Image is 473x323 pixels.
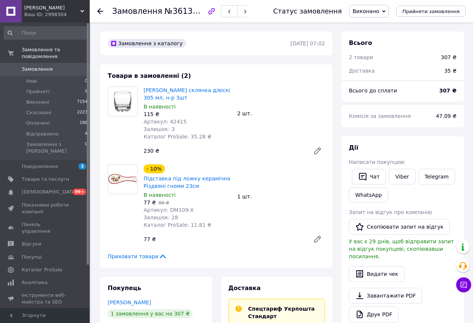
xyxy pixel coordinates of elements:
span: Нові [26,78,37,85]
a: Редагувати [310,232,325,247]
span: Дії [349,144,358,151]
span: 3 [79,163,86,170]
span: Скасовані [26,109,52,116]
span: №361383699 [165,6,218,16]
span: 86 ₴ [159,200,169,205]
span: Товари в замовленні (2) [108,72,191,79]
span: Замовлення з [PERSON_NAME] [26,141,85,155]
img: Сильвана склянка д/віскі 305 мл, н-р 3шт [108,87,137,116]
span: Спецтариф Укрпошта Стандарт [248,306,315,319]
span: Каталог ProSale [22,266,62,273]
span: Покупець [108,284,141,292]
div: 115 ₴ [144,110,231,118]
a: [PERSON_NAME] склянка д/віскі 305 мл, н-р 3шт [144,87,230,101]
span: Комісія за замовлення [349,113,411,119]
span: Каталог ProSale: 11.81 ₴ [144,222,211,228]
a: WhatsApp [349,188,388,202]
div: - 10% [144,164,165,173]
span: Замовлення та повідомлення [22,46,90,60]
span: Всього до сплати [349,88,397,94]
div: Ваш ID: 2998304 [24,11,90,18]
span: 7154 [77,99,87,106]
span: Замовлення [112,7,162,16]
a: [PERSON_NAME] [108,299,151,305]
a: Підставка під ложку керамічна Різдвяні гноми 23см [144,176,230,189]
div: 230 ₴ [141,146,307,156]
a: Редагувати [310,143,325,158]
a: Telegram [418,169,455,185]
span: Інструменти веб-майстра та SEO [22,292,69,305]
span: Артикул: DM109-X [144,207,194,213]
span: Оплачені [26,120,50,127]
span: Приховати товари [108,253,167,260]
a: Viber [389,169,415,185]
a: Завантажити PDF [349,288,422,304]
span: Всього [349,39,372,46]
span: В наявності [144,192,176,198]
span: 188 [80,120,87,127]
span: Повідомлення [22,163,58,170]
span: 9 [85,88,87,95]
span: Артикул: 42415 [144,119,187,125]
span: Каталог ProSale: 35.28 ₴ [144,134,211,140]
span: 2 товари [349,54,373,60]
span: Прийняті [26,88,49,95]
span: [DEMOGRAPHIC_DATA] [22,189,77,195]
span: Виконано [353,8,379,14]
button: Чат з покупцем [456,277,471,292]
time: [DATE] 07:02 [291,40,325,46]
span: 0 [85,78,87,85]
span: Показники роботи компанії [22,202,69,215]
img: Підставка під ложку керамічна Різдвяні гноми 23см [108,169,137,189]
div: 1 шт. [234,191,328,202]
span: У вас є 29 днів, щоб відправити запит на відгук покупцеві, скопіювавши посилання. [349,238,454,259]
span: 99+ [73,189,86,195]
input: Пошук [4,26,88,40]
div: 1 замовлення у вас на 307 ₴ [108,309,193,318]
span: Покупці [22,254,42,260]
button: Скопіювати запит на відгук [349,219,450,235]
button: Видати чек [349,266,405,282]
span: Товари та послуги [22,176,69,183]
span: Відправлено [26,131,59,137]
div: Замовлення з каталогу [108,39,186,48]
span: Залишок: 3 [144,126,175,132]
span: 2223 [77,109,87,116]
button: Прийняти замовлення [396,6,466,17]
span: Замовлення [22,66,53,73]
span: Доставка [349,68,375,74]
span: Запит на відгук про компанію [349,209,432,215]
span: Написати покупцеві [349,159,405,165]
span: 4 [85,131,87,137]
div: 307 ₴ [441,54,457,61]
b: 307 ₴ [439,88,457,94]
span: Прийняти замовлення [402,9,460,14]
div: Повернутися назад [97,7,103,15]
span: Відгуки [22,241,41,247]
div: Статус замовлення [273,7,342,15]
span: 0 [85,141,87,155]
button: Чат [352,169,386,185]
span: 77 ₴ [144,199,156,205]
span: 47.09 ₴ [436,113,457,119]
div: 77 ₴ [141,234,307,244]
span: Доставка [228,284,261,292]
div: 35 ₴ [440,63,461,79]
a: Друк PDF [349,307,399,322]
span: Виконані [26,99,49,106]
span: Залишок: 28 [144,214,178,220]
div: 2 шт. [234,108,328,119]
span: Пані Порцеляна [24,4,80,11]
span: Панель управління [22,221,69,235]
span: В наявності [144,104,176,110]
span: Аналітика [22,279,47,286]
